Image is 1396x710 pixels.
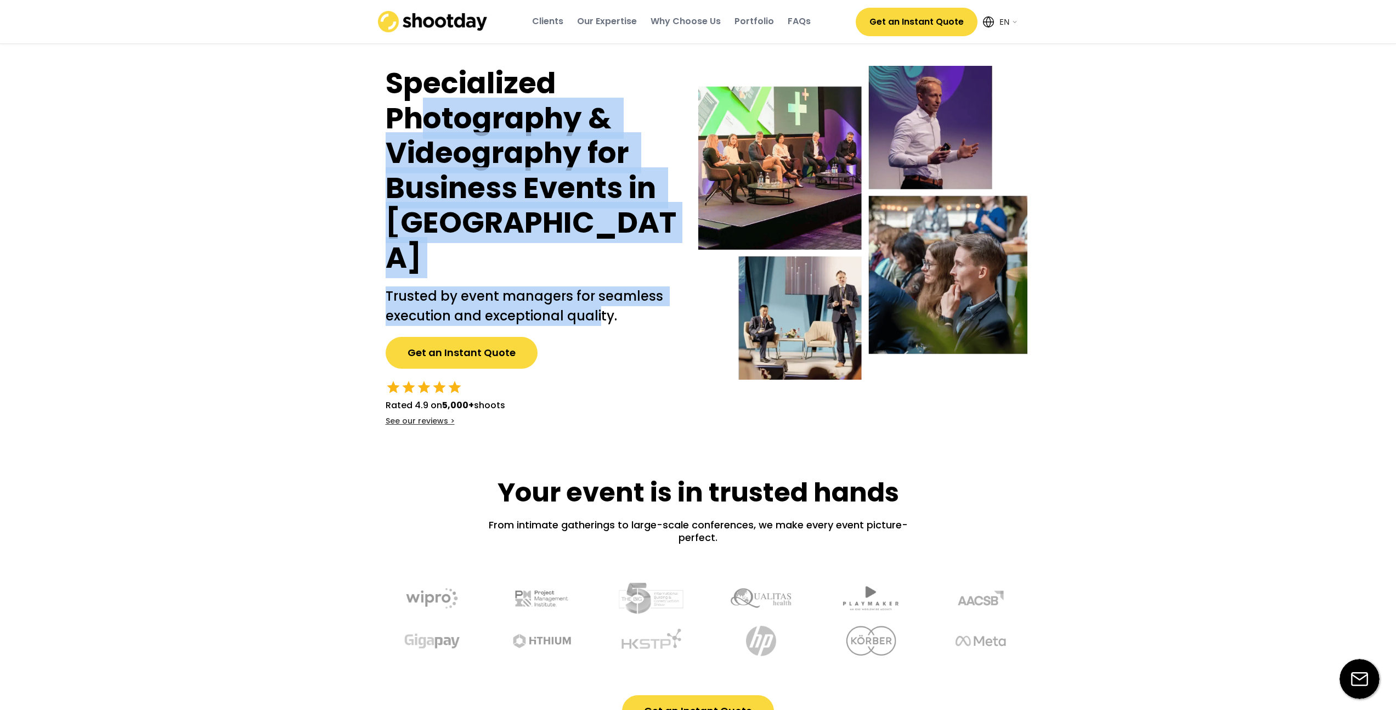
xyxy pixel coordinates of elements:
img: Icon%20feather-globe%20%281%29.svg [983,16,994,27]
button: star [401,380,416,395]
img: undefined [722,577,799,619]
div: Why Choose Us [651,15,721,27]
div: Clients [532,15,563,27]
button: star [416,380,432,395]
strong: 5,000+ [442,399,474,412]
button: star [432,380,447,395]
div: Our Expertise [577,15,637,27]
h2: Trusted by event managers for seamless execution and exceptional quality. [386,286,676,326]
img: Event-hero-intl%402x.webp [698,66,1027,380]
img: undefined [613,577,689,619]
button: Get an Instant Quote [386,337,538,369]
img: undefined [832,577,909,619]
img: undefined [731,619,808,662]
img: email-icon%20%281%29.svg [1340,659,1380,699]
div: Portfolio [734,15,774,27]
div: FAQs [788,15,811,27]
img: undefined [503,577,580,619]
button: star [386,380,401,395]
img: undefined [402,619,479,662]
h2: From intimate gatherings to large-scale conferences, we make every event picture-perfect. [479,519,918,566]
h1: Specialized Photography & Videography for Business Events in [GEOGRAPHIC_DATA] [386,66,676,275]
h1: Your event is in trusted hands [498,476,899,510]
div: See our reviews > [386,416,455,427]
img: undefined [942,577,1019,619]
button: Get an Instant Quote [856,8,977,36]
img: undefined [512,619,589,662]
button: star [447,380,462,395]
img: undefined [951,619,1027,662]
img: shootday_logo.png [378,11,488,32]
img: undefined [841,619,918,662]
img: undefined [621,619,698,662]
img: undefined [393,577,470,619]
div: Rated 4.9 on shoots [386,399,505,412]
